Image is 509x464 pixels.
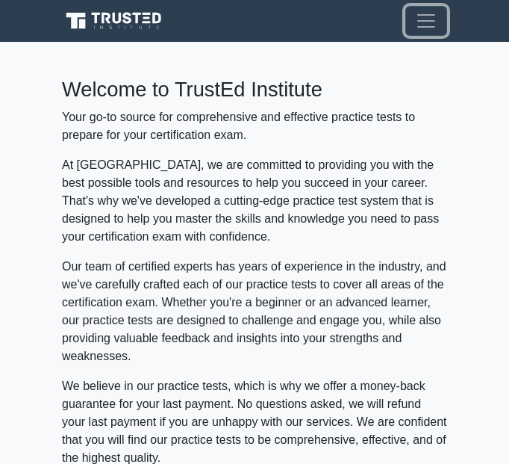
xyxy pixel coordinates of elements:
h2: Welcome to TrustEd Institute [62,78,447,102]
p: Your go-to source for comprehensive and effective practice tests to prepare for your certificatio... [62,108,447,144]
p: At [GEOGRAPHIC_DATA], we are committed to providing you with the best possible tools and resource... [62,156,447,246]
p: Our team of certified experts has years of experience in the industry, and we've carefully crafte... [62,258,447,365]
button: Toggle navigation [405,6,447,36]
